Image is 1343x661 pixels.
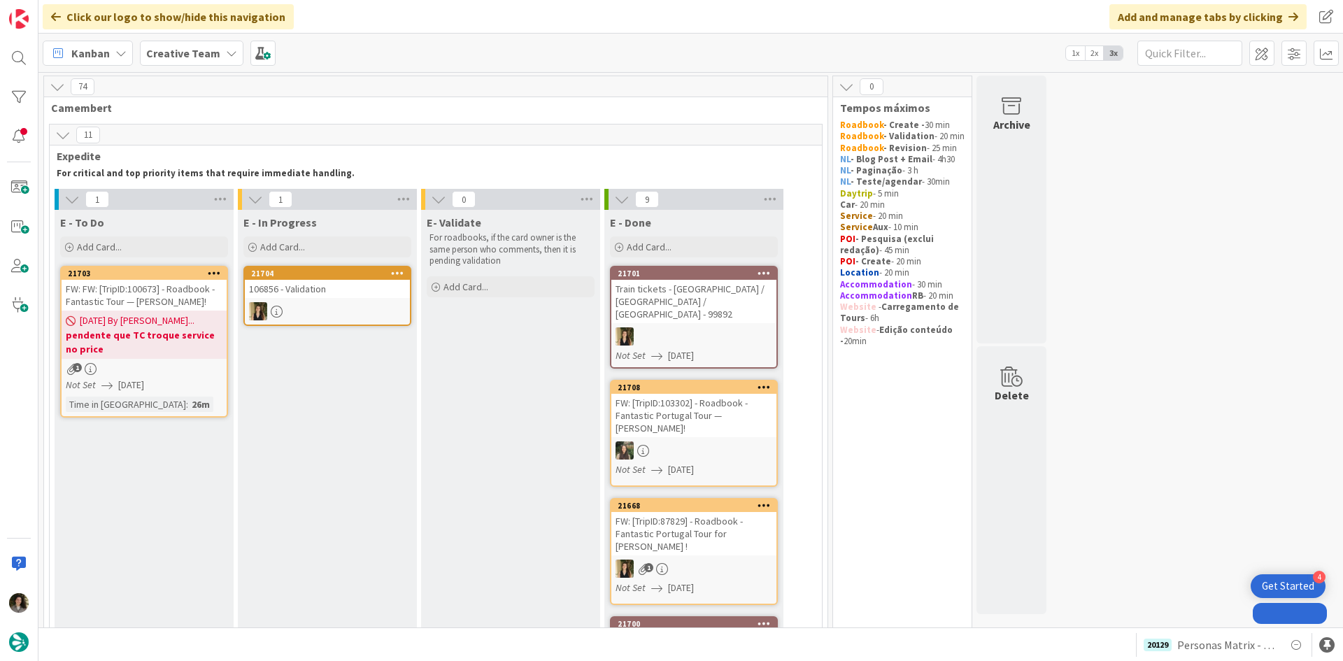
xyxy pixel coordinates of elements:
p: - 20 min [840,199,965,211]
span: E- Validate [427,215,481,229]
div: 21704 [251,269,410,278]
p: - 3 h [840,165,965,176]
div: 4 [1313,571,1326,583]
strong: Roadbook [840,119,883,131]
strong: POI [840,255,855,267]
span: [DATE] [668,581,694,595]
strong: Accommodation [840,278,912,290]
div: 21704106856 - Validation [245,267,410,298]
span: 1 [73,363,82,372]
span: 3x [1104,46,1123,60]
strong: Roadbook [840,142,883,154]
a: 21668FW: [TripID:87829] - Roadbook - Fantastic Portugal Tour for [PERSON_NAME] !SPNot Set[DATE] [610,498,778,605]
span: [DATE] [668,462,694,477]
img: Visit kanbanzone.com [9,9,29,29]
strong: Edição conteúdo - [840,324,955,347]
div: 21708FW: [TripID:103302] - Roadbook - Fantastic Portugal Tour — [PERSON_NAME]! [611,381,776,437]
span: 2x [1085,46,1104,60]
a: 21704106856 - ValidationSP [243,266,411,326]
img: SP [616,327,634,346]
div: 21701 [618,269,776,278]
strong: - Validation [883,130,935,142]
span: E - In Progress [243,215,317,229]
strong: - Pesquisa (exclui redação) [840,233,936,256]
p: - 30min [840,176,965,187]
strong: POI [840,233,855,245]
strong: Roadbook [840,130,883,142]
span: [DATE] [118,378,144,392]
strong: - Revision [883,142,927,154]
div: FW: [TripID:103302] - Roadbook - Fantastic Portugal Tour — [PERSON_NAME]! [611,394,776,437]
span: Add Card... [627,241,671,253]
strong: Service [840,221,873,233]
span: Kanban [71,45,110,62]
strong: Website [840,301,876,313]
strong: NL [840,164,851,176]
div: 21701 [611,267,776,280]
strong: Aux [873,221,888,233]
p: - 45 min [840,234,965,257]
span: E - Done [610,215,651,229]
input: Quick Filter... [1137,41,1242,66]
div: 21708 [611,381,776,394]
strong: Website [840,324,876,336]
p: For roadbooks, if the card owner is the same person who comments, then it is pending validation [429,232,592,266]
strong: - Paginação [851,164,902,176]
b: Creative Team [146,46,220,60]
p: - 20 min [840,211,965,222]
a: 21708FW: [TripID:103302] - Roadbook - Fantastic Portugal Tour — [PERSON_NAME]!IGNot Set[DATE] [610,380,778,487]
span: : [186,397,188,412]
span: 1 [644,563,653,572]
p: - 20 min [840,131,965,142]
div: 21700 [618,619,776,629]
img: SP [616,560,634,578]
strong: Accommodation [840,290,912,301]
img: MS [9,593,29,613]
strong: For critical and top priority items that require immediate handling. [57,167,355,179]
strong: - Teste/agendar [851,176,922,187]
a: 21703FW: FW: [TripID:100673] - Roadbook - Fantastic Tour — [PERSON_NAME]![DATE] By [PERSON_NAME].... [60,266,228,418]
div: Time in [GEOGRAPHIC_DATA] [66,397,186,412]
div: 21700 [611,618,776,630]
span: 1 [269,191,292,208]
span: E - To Do [60,215,104,229]
div: Train tickets - [GEOGRAPHIC_DATA] / [GEOGRAPHIC_DATA] / [GEOGRAPHIC_DATA] - 99892 [611,280,776,323]
i: Not Set [616,463,646,476]
strong: NL [840,153,851,165]
p: - 25 min [840,143,965,154]
strong: Service [840,210,873,222]
i: Not Set [616,581,646,594]
span: Add Card... [260,241,305,253]
div: Add and manage tabs by clicking [1109,4,1307,29]
strong: - Create - [883,119,925,131]
div: 21704 [245,267,410,280]
span: 74 [71,78,94,95]
div: 21708 [618,383,776,392]
div: 21703FW: FW: [TripID:100673] - Roadbook - Fantastic Tour — [PERSON_NAME]! [62,267,227,311]
span: Tempos máximos [840,101,954,115]
span: Add Card... [443,280,488,293]
div: Open Get Started checklist, remaining modules: 4 [1251,574,1326,598]
div: SP [245,302,410,320]
span: 9 [635,191,659,208]
div: 21668 [618,501,776,511]
span: Expedite [57,149,804,163]
span: 0 [860,78,883,95]
div: 21668 [611,499,776,512]
strong: Location [840,266,879,278]
strong: NL [840,176,851,187]
div: Click our logo to show/hide this navigation [43,4,294,29]
div: 21703 [62,267,227,280]
span: [DATE] By [PERSON_NAME]... [80,313,194,328]
i: Not Set [616,349,646,362]
div: SP [611,327,776,346]
p: - 30 min [840,279,965,290]
div: FW: [TripID:87829] - Roadbook - Fantastic Portugal Tour for [PERSON_NAME] ! [611,512,776,555]
div: 21700 [611,618,776,648]
p: - 4h30 [840,154,965,165]
p: - 20 min [840,256,965,267]
strong: - Create [855,255,891,267]
b: pendente que TC troque service no price [66,328,222,356]
img: avatar [9,632,29,652]
div: 20129 [1144,639,1172,651]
